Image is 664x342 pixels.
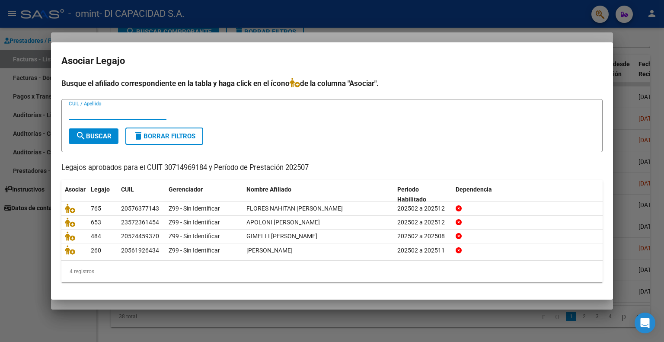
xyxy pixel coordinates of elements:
[65,186,86,193] span: Asociar
[397,231,449,241] div: 202502 a 202508
[91,233,101,240] span: 484
[169,219,220,226] span: Z99 - Sin Identificar
[165,180,243,209] datatable-header-cell: Gerenciador
[76,131,86,141] mat-icon: search
[125,128,203,145] button: Borrar Filtros
[91,247,101,254] span: 260
[61,180,87,209] datatable-header-cell: Asociar
[133,132,195,140] span: Borrar Filtros
[133,131,144,141] mat-icon: delete
[61,163,603,173] p: Legajos aprobados para el CUIT 30714969184 y Período de Prestación 202507
[246,219,320,226] span: APOLONI EMMA ISABEL
[169,205,220,212] span: Z99 - Sin Identificar
[397,246,449,256] div: 202502 a 202511
[243,180,394,209] datatable-header-cell: Nombre Afiliado
[61,261,603,282] div: 4 registros
[121,217,159,227] div: 23572361454
[61,78,603,89] h4: Busque el afiliado correspondiente en la tabla y haga click en el ícono de la columna "Asociar".
[169,247,220,254] span: Z99 - Sin Identificar
[91,205,101,212] span: 765
[246,247,293,254] span: BRAVO JOAQUIN NATANAEL
[397,217,449,227] div: 202502 a 202512
[91,219,101,226] span: 653
[118,180,165,209] datatable-header-cell: CUIL
[87,180,118,209] datatable-header-cell: Legajo
[394,180,452,209] datatable-header-cell: Periodo Habilitado
[121,246,159,256] div: 20561926434
[121,204,159,214] div: 20576377143
[635,313,655,333] div: Open Intercom Messenger
[456,186,492,193] span: Dependencia
[91,186,110,193] span: Legajo
[76,132,112,140] span: Buscar
[169,233,220,240] span: Z99 - Sin Identificar
[246,233,317,240] span: GIMELLI MAURO GABRIEL
[61,53,603,69] h2: Asociar Legajo
[246,205,343,212] span: FLORES NAHITAN AGUSTIN
[69,128,118,144] button: Buscar
[169,186,203,193] span: Gerenciador
[452,180,603,209] datatable-header-cell: Dependencia
[397,204,449,214] div: 202502 a 202512
[121,231,159,241] div: 20524459370
[246,186,291,193] span: Nombre Afiliado
[121,186,134,193] span: CUIL
[397,186,426,203] span: Periodo Habilitado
